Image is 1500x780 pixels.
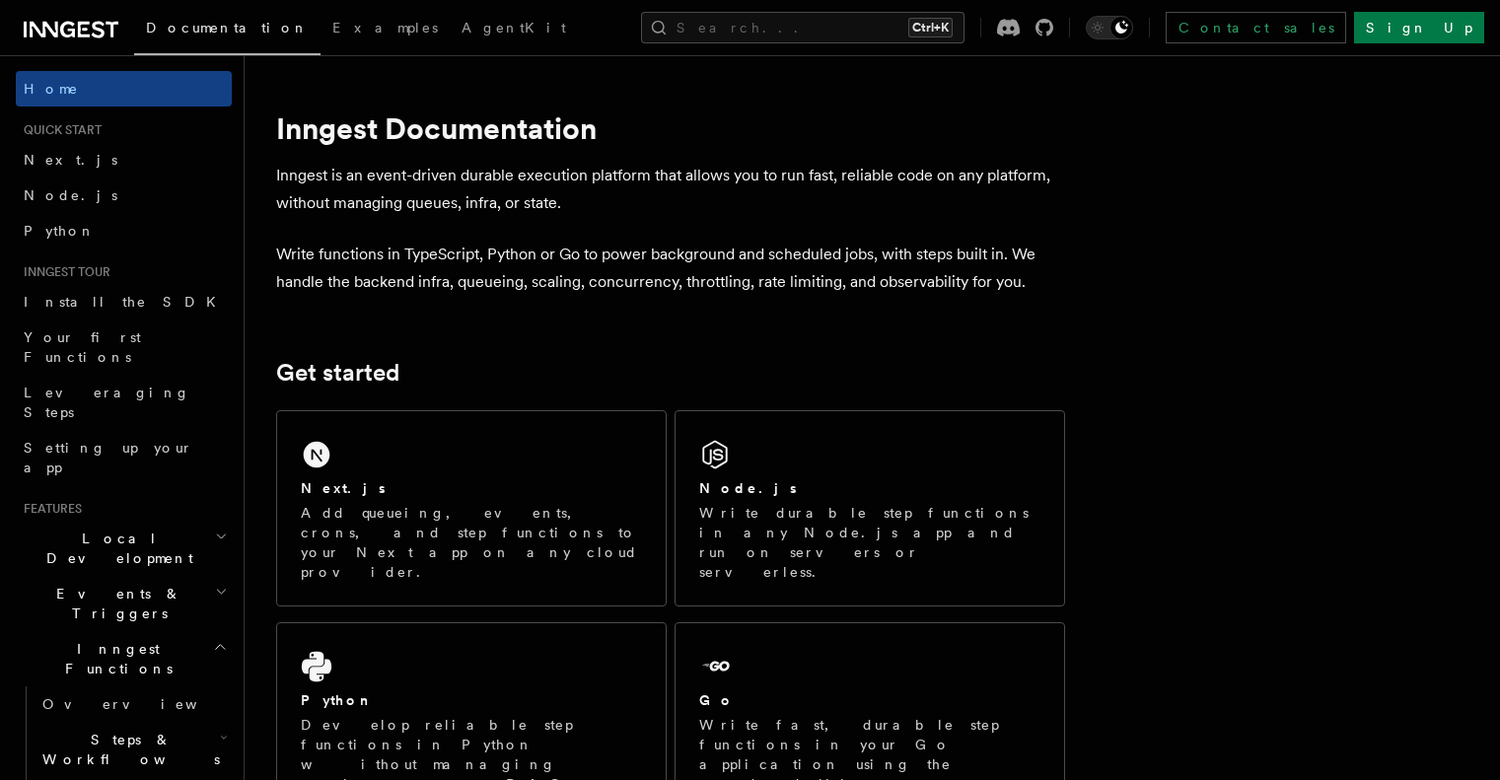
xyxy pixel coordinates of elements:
[699,478,797,498] h2: Node.js
[24,329,141,365] span: Your first Functions
[276,241,1065,296] p: Write functions in TypeScript, Python or Go to power background and scheduled jobs, with steps bu...
[24,79,79,99] span: Home
[332,20,438,35] span: Examples
[301,478,386,498] h2: Next.js
[321,6,450,53] a: Examples
[24,187,117,203] span: Node.js
[16,122,102,138] span: Quick start
[35,722,232,777] button: Steps & Workflows
[16,521,232,576] button: Local Development
[24,152,117,168] span: Next.js
[16,529,215,568] span: Local Development
[1354,12,1484,43] a: Sign Up
[16,319,232,375] a: Your first Functions
[24,294,228,310] span: Install the SDK
[35,730,220,769] span: Steps & Workflows
[42,696,246,712] span: Overview
[276,410,667,606] a: Next.jsAdd queueing, events, crons, and step functions to your Next app on any cloud provider.
[16,584,215,623] span: Events & Triggers
[24,385,190,420] span: Leveraging Steps
[1086,16,1133,39] button: Toggle dark mode
[16,375,232,430] a: Leveraging Steps
[675,410,1065,606] a: Node.jsWrite durable step functions in any Node.js app and run on servers or serverless.
[16,284,232,319] a: Install the SDK
[134,6,321,55] a: Documentation
[699,690,735,710] h2: Go
[16,177,232,213] a: Node.js
[16,142,232,177] a: Next.js
[16,501,82,517] span: Features
[16,631,232,686] button: Inngest Functions
[276,162,1065,217] p: Inngest is an event-driven durable execution platform that allows you to run fast, reliable code ...
[16,430,232,485] a: Setting up your app
[35,686,232,722] a: Overview
[146,20,309,35] span: Documentation
[450,6,578,53] a: AgentKit
[24,440,193,475] span: Setting up your app
[16,639,213,678] span: Inngest Functions
[276,110,1065,146] h1: Inngest Documentation
[908,18,953,37] kbd: Ctrl+K
[276,359,399,387] a: Get started
[699,503,1040,582] p: Write durable step functions in any Node.js app and run on servers or serverless.
[24,223,96,239] span: Python
[16,264,110,280] span: Inngest tour
[1166,12,1346,43] a: Contact sales
[16,213,232,248] a: Python
[301,503,642,582] p: Add queueing, events, crons, and step functions to your Next app on any cloud provider.
[462,20,566,35] span: AgentKit
[16,71,232,106] a: Home
[16,576,232,631] button: Events & Triggers
[301,690,374,710] h2: Python
[641,12,964,43] button: Search...Ctrl+K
